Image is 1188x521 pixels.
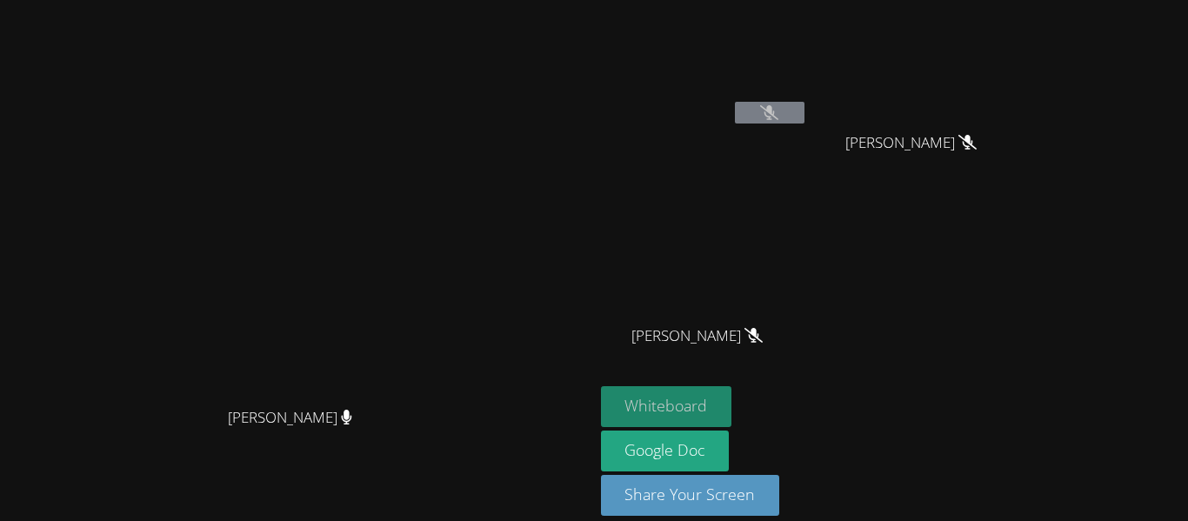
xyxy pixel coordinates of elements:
span: [PERSON_NAME] [631,324,763,349]
a: Google Doc [601,431,730,471]
span: [PERSON_NAME] [845,130,977,156]
button: Share Your Screen [601,475,780,516]
span: [PERSON_NAME] [228,405,352,431]
button: Whiteboard [601,386,732,427]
